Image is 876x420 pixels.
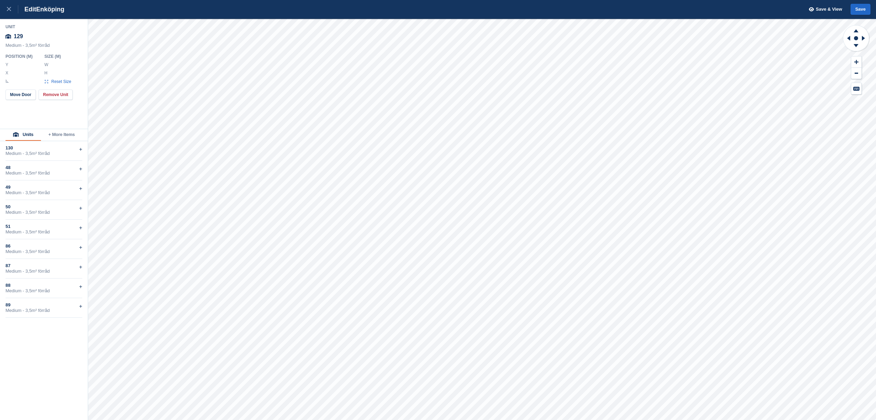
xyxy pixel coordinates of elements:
div: 130 [6,145,82,151]
div: Medium - 3,5m² förråd [6,210,82,215]
span: Save & View [816,6,842,13]
div: Medium - 3,5m² förråd [6,43,83,52]
div: + [79,283,82,291]
div: 51 [6,224,82,229]
div: 87 [6,263,82,269]
div: + [79,224,82,232]
div: 51Medium - 3,5m² förråd+ [6,220,82,239]
label: W [44,62,48,67]
button: Move Door [6,90,36,100]
div: Medium - 3,5m² förråd [6,308,82,313]
button: Units [6,129,41,141]
img: angle-icn.0ed2eb85.svg [6,80,9,83]
div: + [79,263,82,271]
button: Remove Unit [39,90,73,100]
button: Save [851,4,870,15]
div: + [79,302,82,311]
div: 86 [6,243,82,249]
div: 129 [6,30,83,43]
div: Medium - 3,5m² förråd [6,249,82,254]
div: + [79,243,82,252]
button: Save & View [805,4,842,15]
span: Reset Size [51,78,72,85]
div: 48 [6,165,82,170]
div: 89 [6,302,82,308]
div: 87Medium - 3,5m² förråd+ [6,259,82,279]
div: 50 [6,204,82,210]
div: 86Medium - 3,5m² förråd+ [6,239,82,259]
div: 50Medium - 3,5m² förråd+ [6,200,82,220]
div: Medium - 3,5m² förråd [6,229,82,235]
div: 89Medium - 3,5m² förråd+ [6,298,82,318]
div: 49Medium - 3,5m² förråd+ [6,180,82,200]
label: Y [6,62,9,67]
div: Medium - 3,5m² förråd [6,190,82,196]
div: Medium - 3,5m² förråd [6,151,82,156]
button: Zoom In [851,56,862,68]
button: Zoom Out [851,68,862,79]
div: 49 [6,185,82,190]
div: Medium - 3,5m² förråd [6,269,82,274]
div: Edit Enköping [18,5,64,13]
button: + More Items [41,129,82,141]
div: 88 [6,283,82,288]
div: Unit [6,24,83,30]
div: 130Medium - 3,5m² förråd+ [6,141,82,161]
div: Size ( M ) [44,54,75,59]
div: 48Medium - 3,5m² förråd+ [6,161,82,180]
div: Medium - 3,5m² förråd [6,288,82,294]
div: 88Medium - 3,5m² förråd+ [6,279,82,298]
div: + [79,185,82,193]
label: X [6,70,9,76]
label: H [44,70,48,76]
div: Position ( M ) [6,54,39,59]
div: Medium - 3,5m² förråd [6,170,82,176]
div: + [79,145,82,154]
button: Keyboard Shortcuts [851,83,862,94]
div: + [79,204,82,212]
div: + [79,165,82,173]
